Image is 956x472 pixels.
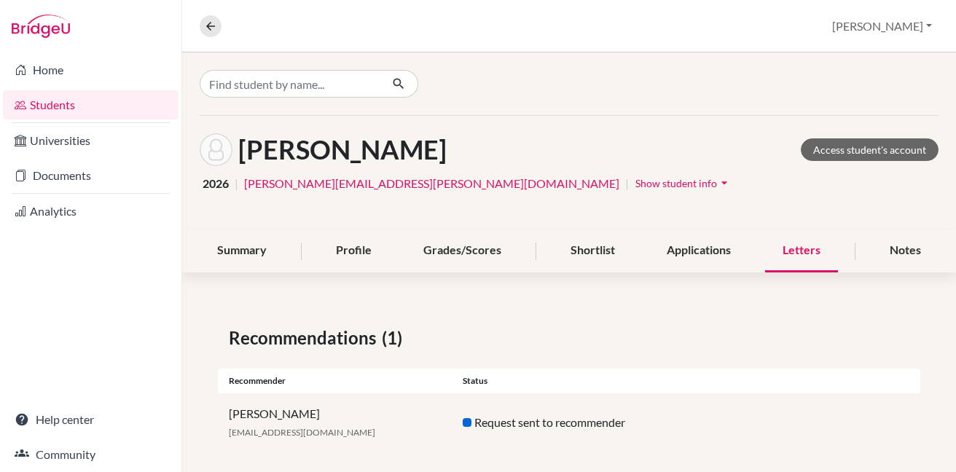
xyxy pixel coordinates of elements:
span: | [235,175,238,192]
span: Recommendations [229,325,382,351]
span: [EMAIL_ADDRESS][DOMAIN_NAME] [229,427,375,438]
a: Analytics [3,197,179,226]
button: [PERSON_NAME] [826,12,939,40]
img: Bridge-U [12,15,70,38]
a: Community [3,440,179,469]
div: Recommender [218,374,452,388]
div: Summary [200,229,284,272]
a: Home [3,55,179,84]
a: Documents [3,161,179,190]
span: (1) [382,325,408,351]
div: Applications [649,229,748,272]
div: Letters [765,229,838,272]
input: Find student by name... [200,70,380,98]
div: Shortlist [553,229,632,272]
button: Show student infoarrow_drop_down [635,172,732,194]
a: Help center [3,405,179,434]
a: Universities [3,126,179,155]
h1: [PERSON_NAME] [238,134,447,165]
a: Students [3,90,179,119]
span: | [625,175,629,192]
img: Ella Ravindranathan's avatar [200,133,232,166]
span: 2026 [203,175,229,192]
i: arrow_drop_down [717,176,732,190]
div: Notes [872,229,939,272]
div: Request sent to recommender [452,414,686,431]
div: Grades/Scores [406,229,519,272]
div: Profile [318,229,389,272]
span: Show student info [635,177,717,189]
a: [PERSON_NAME][EMAIL_ADDRESS][PERSON_NAME][DOMAIN_NAME] [244,175,619,192]
div: Status [452,374,686,388]
a: Access student's account [801,138,939,161]
div: [PERSON_NAME] [218,405,452,440]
